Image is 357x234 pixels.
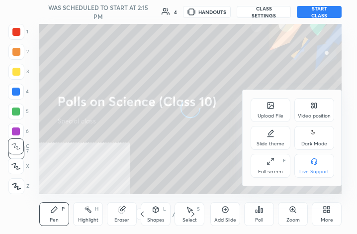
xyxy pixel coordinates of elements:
div: Full screen [258,169,283,174]
div: Upload File [258,114,283,118]
div: Live Support [299,169,329,174]
div: Video position [298,114,331,118]
div: Dark Mode [301,141,327,146]
div: F [283,158,286,163]
div: Slide theme [257,141,284,146]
